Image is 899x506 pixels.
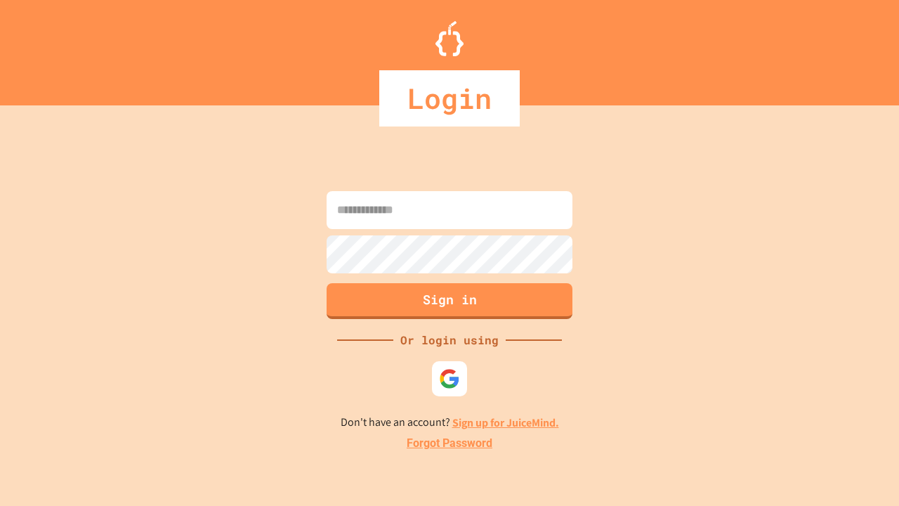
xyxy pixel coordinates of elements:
[327,283,572,319] button: Sign in
[439,368,460,389] img: google-icon.svg
[452,415,559,430] a: Sign up for JuiceMind.
[435,21,464,56] img: Logo.svg
[407,435,492,452] a: Forgot Password
[341,414,559,432] p: Don't have an account?
[379,70,520,126] div: Login
[393,332,506,349] div: Or login using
